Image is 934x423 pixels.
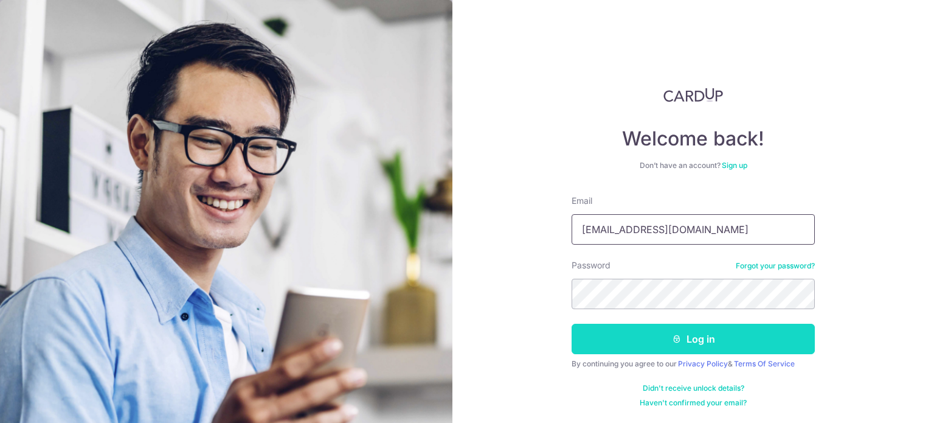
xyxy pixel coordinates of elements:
[663,88,723,102] img: CardUp Logo
[572,161,815,170] div: Don’t have an account?
[572,324,815,354] button: Log in
[572,214,815,245] input: Enter your Email
[572,195,592,207] label: Email
[678,359,728,368] a: Privacy Policy
[643,383,744,393] a: Didn't receive unlock details?
[572,359,815,369] div: By continuing you agree to our &
[572,127,815,151] h4: Welcome back!
[734,359,795,368] a: Terms Of Service
[640,398,747,408] a: Haven't confirmed your email?
[736,261,815,271] a: Forgot your password?
[722,161,747,170] a: Sign up
[572,259,611,271] label: Password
